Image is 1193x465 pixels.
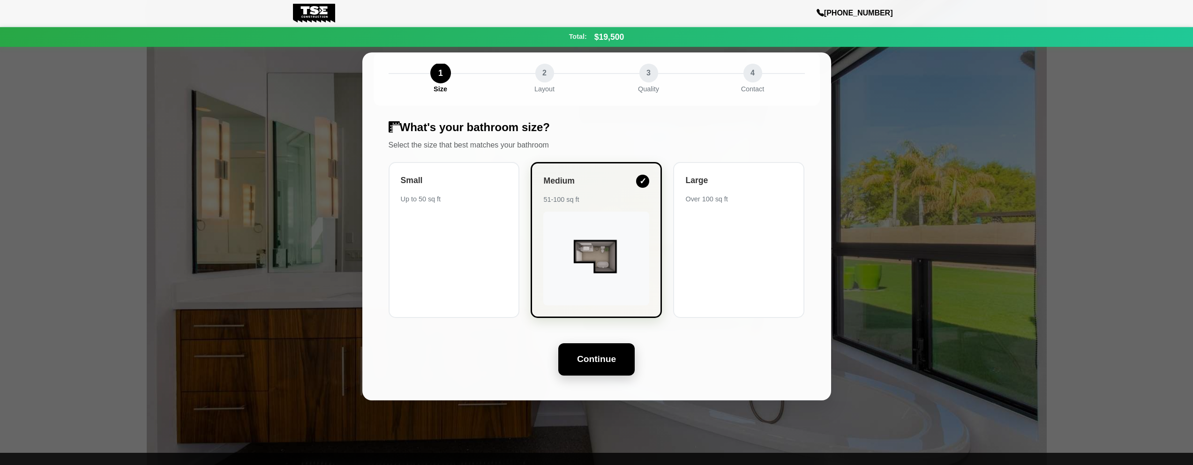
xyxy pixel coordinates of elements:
[741,84,765,95] div: Contact
[569,32,587,42] span: Total:
[543,175,649,187] div: Medium
[401,174,508,186] div: Small
[401,194,508,204] div: Up to 50 sq ft
[430,63,451,83] div: 1
[543,229,649,288] img: Medium Bathroom Layout
[594,31,624,43] span: $19,500
[534,84,555,95] div: Layout
[685,194,792,204] div: Over 100 sq ft
[638,84,659,95] div: Quality
[558,343,635,376] button: Continue
[389,140,805,151] p: Select the size that best matches your bathroom
[809,4,900,22] a: [PHONE_NUMBER]
[293,4,336,22] img: Tse Construction
[685,174,792,186] div: Large
[639,64,658,82] div: 3
[543,195,649,204] div: 51-100 sq ft
[389,121,805,134] h3: What's your bathroom size?
[434,84,447,95] div: Size
[743,64,762,82] div: 4
[535,64,554,82] div: 2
